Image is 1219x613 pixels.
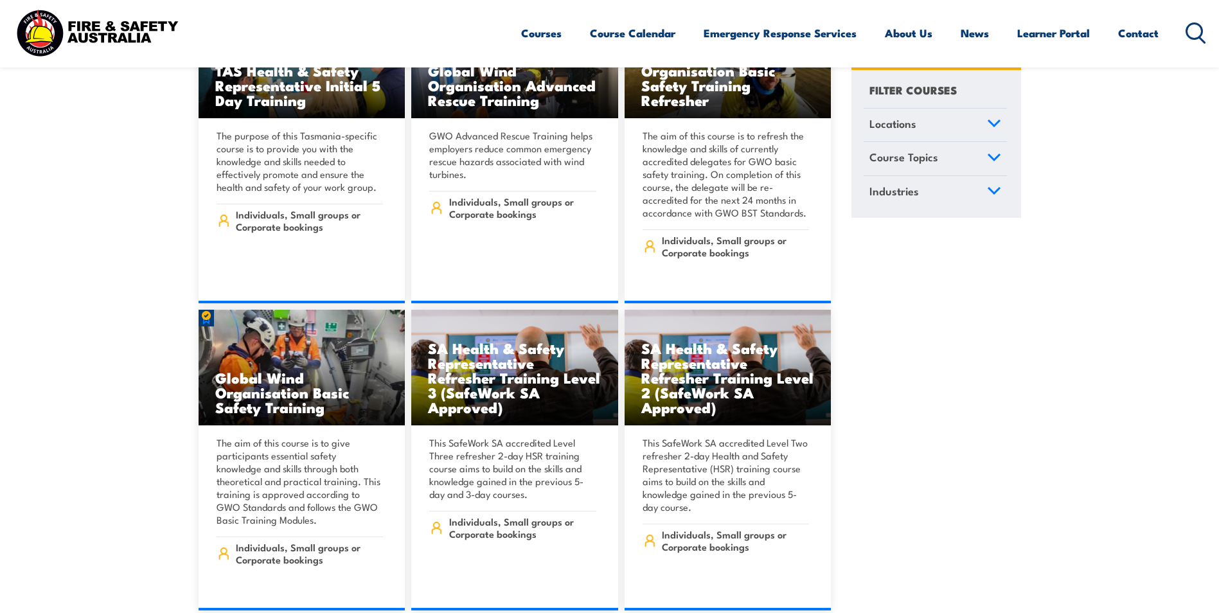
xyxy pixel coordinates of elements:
[869,115,916,132] span: Locations
[864,109,1007,142] a: Locations
[590,16,675,50] a: Course Calendar
[521,16,562,50] a: Courses
[449,195,596,220] span: Individuals, Small groups or Corporate bookings
[662,528,809,553] span: Individuals, Small groups or Corporate bookings
[869,81,957,98] h4: FILTER COURSES
[704,16,857,50] a: Emergency Response Services
[429,436,596,501] p: This SafeWork SA accredited Level Three refresher 2-day HSR training course aims to build on the ...
[215,370,389,414] h3: Global Wind Organisation Basic Safety Training
[411,310,618,425] a: SA Health & Safety Representative Refresher Training Level 3 (SafeWork SA Approved)
[625,310,832,425] a: SA Health & Safety Representative Refresher Training Level 2 (SafeWork SA Approved)
[869,182,919,200] span: Industries
[217,129,384,193] p: The purpose of this Tasmania-specific course is to provide you with the knowledge and skills need...
[662,234,809,258] span: Individuals, Small groups or Corporate bookings
[864,176,1007,209] a: Industries
[428,341,601,414] h3: SA Health & Safety Representative Refresher Training Level 3 (SafeWork SA Approved)
[643,436,810,513] p: This SafeWork SA accredited Level Two refresher 2-day Health and Safety Representative (HSR) trai...
[864,143,1007,176] a: Course Topics
[449,515,596,540] span: Individuals, Small groups or Corporate bookings
[885,16,932,50] a: About Us
[869,149,938,166] span: Course Topics
[641,48,815,107] h3: Global Wind Organisation Basic Safety Training Refresher
[217,436,384,526] p: The aim of this course is to give participants essential safety knowledge and skills through both...
[428,63,601,107] h3: Global Wind Organisation Advanced Rescue Training
[1017,16,1090,50] a: Learner Portal
[429,129,596,181] p: GWO Advanced Rescue Training helps employers reduce common emergency rescue hazards associated wi...
[236,541,383,565] span: Individuals, Small groups or Corporate bookings
[641,341,815,414] h3: SA Health & Safety Representative Refresher Training Level 2 (SafeWork SA Approved)
[199,310,405,425] img: Global Wind Organisation Basic Safety Training
[215,63,389,107] h3: TAS Health & Safety Representative Initial 5 Day Training
[625,310,832,425] img: SA Health & Safety Representative Initial 5 Day Training (SafeWork SA Approved)
[236,208,383,233] span: Individuals, Small groups or Corporate bookings
[643,129,810,219] p: The aim of this course is to refresh the knowledge and skills of currently accredited delegates f...
[1118,16,1159,50] a: Contact
[411,310,618,425] img: SA Health & Safety Representative Initial 5 Day Training (SafeWork SA Approved)
[961,16,989,50] a: News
